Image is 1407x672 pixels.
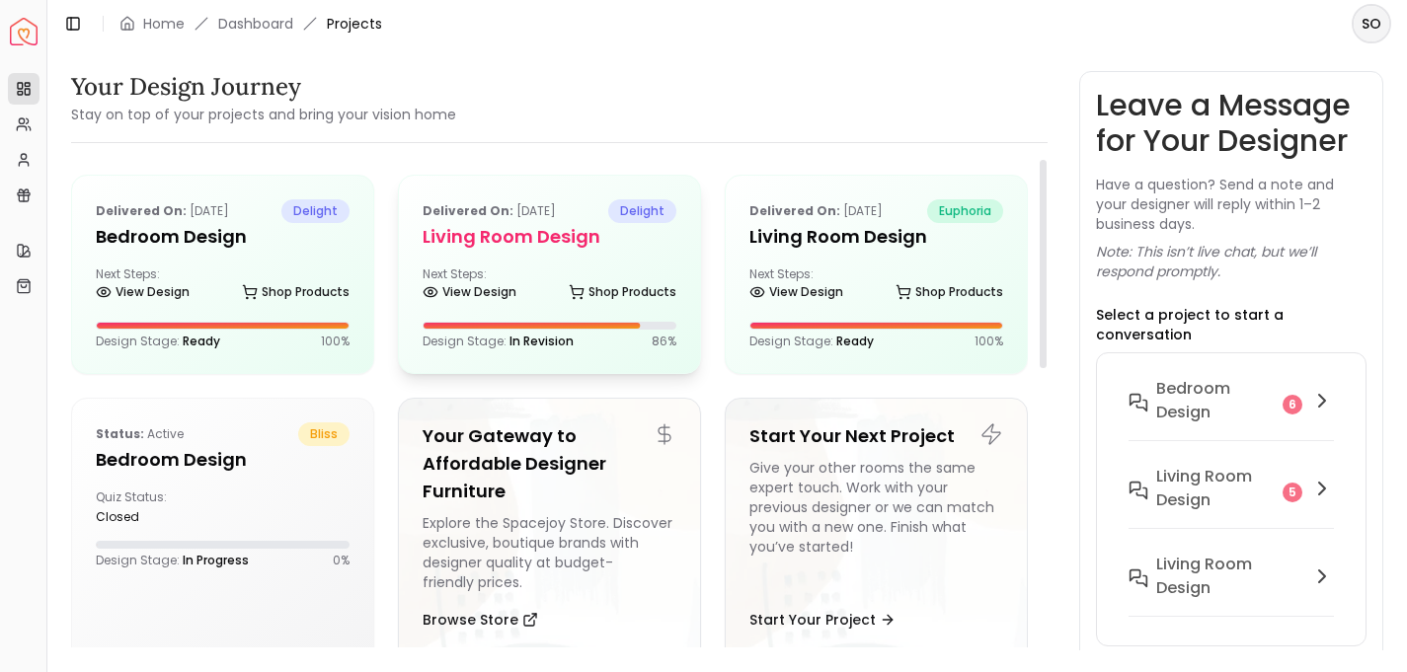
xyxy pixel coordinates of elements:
[1096,175,1367,234] p: Have a question? Send a note and your designer will reply within 1–2 business days.
[96,223,350,251] h5: Bedroom design
[96,278,190,306] a: View Design
[927,199,1003,223] span: euphoria
[725,398,1028,664] a: Start Your Next ProjectGive your other rooms the same expert touch. Work with your previous desig...
[749,422,1003,450] h5: Start Your Next Project
[749,334,874,349] p: Design Stage:
[423,422,676,505] h5: Your Gateway to Affordable Designer Furniture
[749,223,1003,251] h5: Living Room Design
[281,199,350,223] span: delight
[1352,4,1391,43] button: SO
[333,553,350,568] p: 0 %
[569,278,676,306] a: Shop Products
[749,199,883,223] p: [DATE]
[298,422,350,446] span: bliss
[1096,242,1367,281] p: Note: This isn’t live chat, but we’ll respond promptly.
[71,105,456,124] small: Stay on top of your projects and bring your vision home
[183,552,249,568] span: In Progress
[423,266,676,306] div: Next Steps:
[1096,305,1367,344] p: Select a project to start a conversation
[1283,395,1302,414] div: 6
[1156,465,1275,512] h6: Living Room design
[608,199,676,223] span: delight
[96,446,350,474] h5: Bedroom Design
[96,425,144,442] b: Status:
[896,278,1003,306] a: Shop Products
[749,600,896,639] button: Start Your Project
[1096,88,1367,159] h3: Leave a Message for Your Designer
[119,14,382,34] nav: breadcrumb
[96,509,214,525] div: closed
[96,422,184,446] p: active
[749,458,1003,592] div: Give your other rooms the same expert touch. Work with your previous designer or we can match you...
[836,333,874,349] span: Ready
[96,202,187,219] b: Delivered on:
[1354,6,1389,41] span: SO
[398,398,701,664] a: Your Gateway to Affordable Designer FurnitureExplore the Spacejoy Store. Discover exclusive, bout...
[975,334,1003,349] p: 100 %
[10,18,38,45] a: Spacejoy
[321,334,350,349] p: 100 %
[143,14,185,34] a: Home
[509,333,574,349] span: In Revision
[1113,369,1350,457] button: Bedroom design6
[423,513,676,592] div: Explore the Spacejoy Store. Discover exclusive, boutique brands with designer quality at budget-f...
[327,14,382,34] span: Projects
[423,334,574,349] p: Design Stage:
[96,489,214,525] div: Quiz Status:
[423,199,556,223] p: [DATE]
[423,278,516,306] a: View Design
[423,223,676,251] h5: Living Room design
[1113,457,1350,545] button: Living Room design5
[749,266,1003,306] div: Next Steps:
[96,266,350,306] div: Next Steps:
[1283,483,1302,502] div: 5
[749,278,843,306] a: View Design
[423,202,513,219] b: Delivered on:
[423,600,538,639] button: Browse Store
[183,333,220,349] span: Ready
[96,334,220,349] p: Design Stage:
[652,334,676,349] p: 86 %
[749,202,840,219] b: Delivered on:
[1156,377,1275,424] h6: Bedroom design
[1113,545,1350,633] button: Living Room Design
[218,14,293,34] a: Dashboard
[10,18,38,45] img: Spacejoy Logo
[1156,553,1302,600] h6: Living Room Design
[71,71,456,103] h3: Your Design Journey
[96,553,249,568] p: Design Stage:
[96,199,229,223] p: [DATE]
[242,278,350,306] a: Shop Products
